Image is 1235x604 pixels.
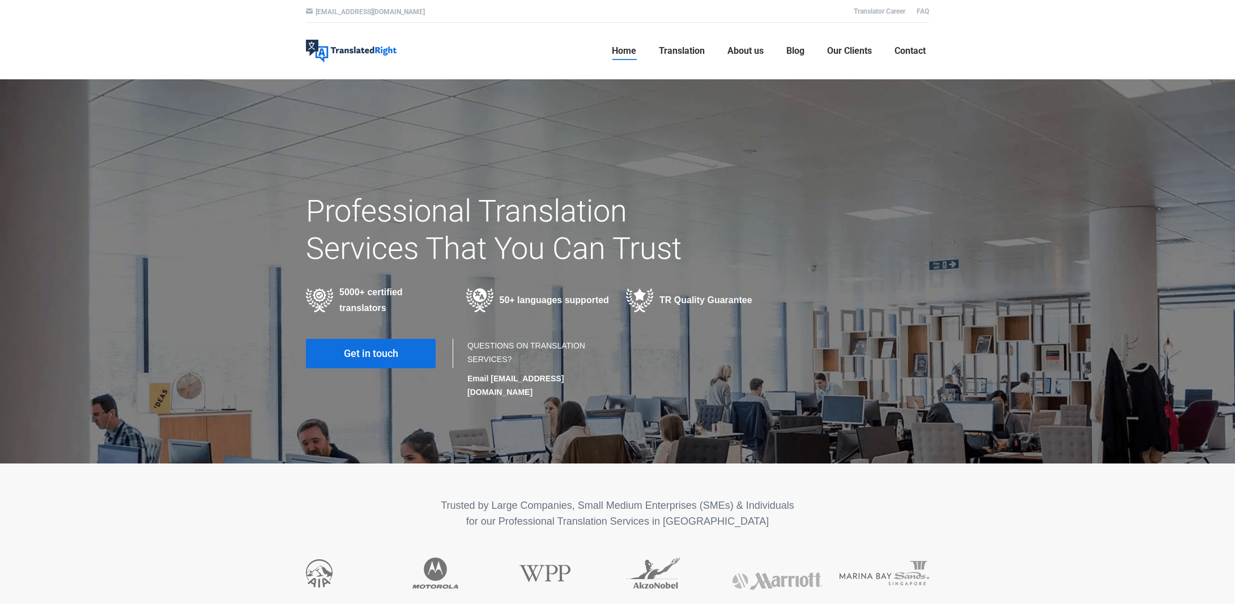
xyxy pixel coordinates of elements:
span: Home [612,45,636,57]
a: [EMAIL_ADDRESS][DOMAIN_NAME] [316,8,425,16]
h1: Professional Translation Services That You Can Trust [306,193,716,267]
img: Professional Certified Translators providing translation services in various industries in 50+ la... [306,288,334,312]
img: Motorola using Translated Right translation services for their technology and software industry [412,558,458,589]
a: Get in touch [306,339,436,368]
img: Translated Right [306,40,397,62]
span: Blog [786,45,804,57]
span: Our Clients [827,45,872,57]
span: Contact [895,45,926,57]
span: Get in touch [344,348,398,359]
a: Contact [891,33,929,69]
img: AIA insurance company using Translated Right services [306,559,333,588]
a: Home [608,33,640,69]
div: 50+ languages supported [466,288,610,312]
a: Translator Career [854,7,905,15]
div: 5000+ certified translators [306,284,449,316]
a: FAQ [917,7,929,15]
a: About us [724,33,767,69]
div: TR Quality Guarantee [626,288,769,312]
span: About us [727,45,764,57]
strong: Email [EMAIL_ADDRESS][DOMAIN_NAME] [467,374,564,397]
img: AkzoNobel international paint company [626,558,680,589]
a: Translation [655,33,708,69]
p: Trusted by Large Companies, Small Medium Enterprises (SMEs) & Individuals for our Professional Tr... [306,497,929,529]
a: Our Clients [824,33,875,69]
img: WPP communication company [519,565,570,582]
span: Translation [659,45,705,57]
a: Blog [783,33,808,69]
div: QUESTIONS ON TRANSLATION SERVICES? [467,339,606,399]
